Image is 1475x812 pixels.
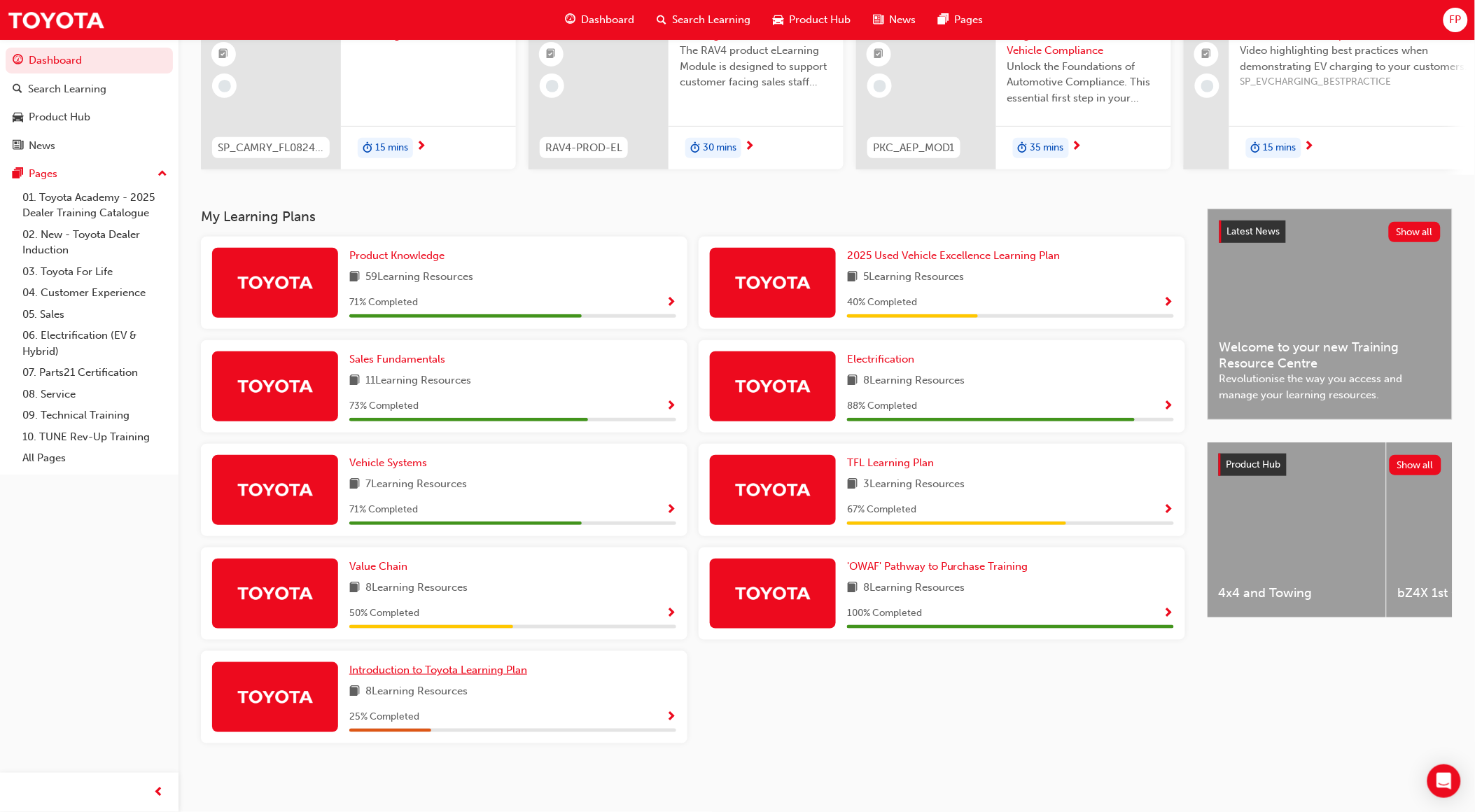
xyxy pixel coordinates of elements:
[1163,501,1174,519] button: Show Progress
[1219,585,1375,601] span: 4x4 and Towing
[1219,371,1441,402] span: Revolutionise the way you access and manage your learning resources.
[349,353,445,365] span: Sales Fundamentals
[762,6,862,34] a: car-iconProduct Hub
[365,683,468,701] span: 8 Learning Resources
[847,456,934,469] span: TFL Learning Plan
[847,353,914,365] span: Electrification
[29,138,55,154] div: News
[1208,442,1386,617] a: 4x4 and Towing
[6,48,173,73] a: Dashboard
[1443,8,1468,32] button: FP
[6,76,173,102] a: Search Learning
[1390,455,1442,475] button: Show all
[666,708,676,726] button: Show Progress
[237,374,314,398] img: Trak
[863,269,965,286] span: 5 Learning Resources
[874,45,884,64] span: booktick-icon
[416,141,426,153] span: next-icon
[237,270,314,295] img: Trak
[666,504,676,517] span: Show Progress
[680,43,832,90] span: The RAV4 product eLearning Module is designed to support customer facing sales staff with introdu...
[1264,140,1296,156] span: 15 mins
[17,187,173,224] a: 01. Toyota Academy - 2025 Dealer Training Catalogue
[219,45,229,64] span: booktick-icon
[7,4,105,36] a: Trak
[547,45,557,64] span: booktick-icon
[847,248,1066,264] a: 2025 Used Vehicle Excellence Learning Plan
[17,282,173,304] a: 04. Customer Experience
[645,6,762,34] a: search-iconSearch Learning
[666,605,676,622] button: Show Progress
[889,12,916,28] span: News
[927,6,994,34] a: pages-iconPages
[349,559,413,575] a: Value Chain
[237,685,314,709] img: Trak
[349,560,407,573] span: Value Chain
[703,140,736,156] span: 30 mins
[1163,504,1174,517] span: Show Progress
[581,12,634,28] span: Dashboard
[773,11,783,29] span: car-icon
[847,502,916,518] span: 67 % Completed
[349,662,533,678] a: Introduction to Toyota Learning Plan
[154,784,165,801] span: prev-icon
[847,398,917,414] span: 88 % Completed
[847,559,1034,575] a: 'OWAF' Pathway to Purchase Training
[6,133,173,159] a: News
[1163,400,1174,413] span: Show Progress
[847,476,858,493] span: book-icon
[349,456,427,469] span: Vehicle Systems
[734,581,811,605] img: Trak
[365,580,468,597] span: 8 Learning Resources
[17,325,173,362] a: 06. Electrification (EV & Hybrid)
[6,161,173,187] button: Pages
[1018,139,1028,157] span: duration-icon
[349,372,360,390] span: book-icon
[17,261,173,283] a: 03. Toyota For Life
[873,11,883,29] span: news-icon
[847,372,858,390] span: book-icon
[17,384,173,405] a: 08. Service
[1072,141,1082,153] span: next-icon
[237,477,314,502] img: Trak
[546,80,559,92] span: learningRecordVerb_NONE-icon
[1427,764,1461,798] div: Open Intercom Messenger
[349,248,450,264] a: Product Knowledge
[847,455,939,471] a: TFL Learning Plan
[874,80,886,92] span: learningRecordVerb_NONE-icon
[873,140,955,156] span: PKC_AEP_MOD1
[218,140,324,156] span: SP_CAMRY_FL0824_EL
[1389,222,1441,242] button: Show all
[17,447,173,469] a: All Pages
[349,269,360,286] span: book-icon
[349,605,419,622] span: 50 % Completed
[17,362,173,384] a: 07. Parts21 Certification
[690,139,700,157] span: duration-icon
[863,372,965,390] span: 8 Learning Resources
[734,477,811,502] img: Trak
[13,140,23,153] span: news-icon
[1450,12,1462,28] span: FP
[6,104,173,130] a: Product Hub
[349,664,527,676] span: Introduction to Toyota Learning Plan
[938,11,949,29] span: pages-icon
[13,55,23,67] span: guage-icon
[1201,80,1214,92] span: learningRecordVerb_NONE-icon
[13,83,22,96] span: search-icon
[847,295,917,311] span: 40 % Completed
[666,294,676,311] button: Show Progress
[1304,141,1315,153] span: next-icon
[218,80,231,92] span: learningRecordVerb_NONE-icon
[666,711,676,724] span: Show Progress
[1219,220,1441,243] a: Latest NewsShow all
[666,501,676,519] button: Show Progress
[863,580,965,597] span: 8 Learning Resources
[28,81,106,97] div: Search Learning
[657,11,666,29] span: search-icon
[29,109,90,125] div: Product Hub
[734,374,811,398] img: Trak
[1202,45,1212,64] span: booktick-icon
[847,351,920,367] a: Electrification
[1219,454,1441,476] a: Product HubShow all
[1219,339,1441,371] span: Welcome to your new Training Resource Centre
